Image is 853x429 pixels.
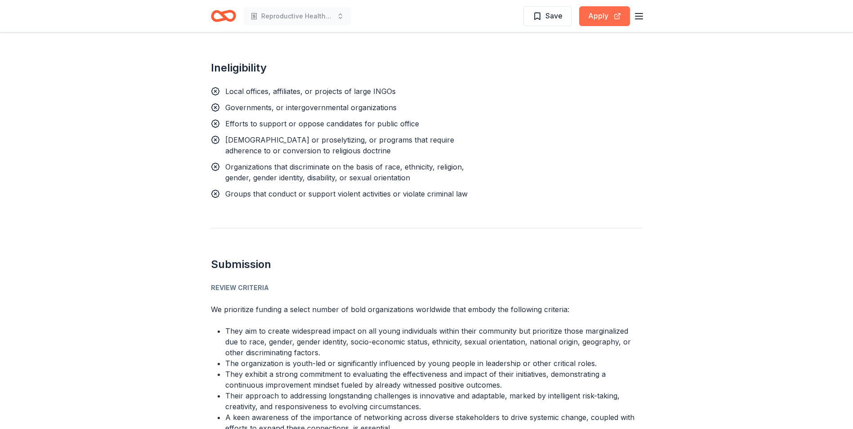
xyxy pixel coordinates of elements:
[225,87,396,96] span: Local offices, affiliates, or projects of large INGOs
[211,282,643,293] div: Review Criteria
[211,5,236,27] a: Home
[211,257,643,272] h2: Submission
[261,11,333,22] span: Reproductive Healthy Workshops for Youth
[523,6,572,26] button: Save
[225,162,464,182] span: Organizations that discriminate on the basis of race, ethnicity, religion, gender, gender identit...
[225,390,643,412] li: Their approach to addressing longstanding challenges is innovative and adaptable, marked by intel...
[243,7,351,25] button: Reproductive Healthy Workshops for Youth
[211,61,491,75] h2: Ineligibility
[225,189,468,198] span: Groups that conduct or support violent activities or violate criminal law
[225,369,643,390] li: They exhibit a strong commitment to evaluating the effectiveness and impact of their initiatives,...
[579,6,630,26] button: Apply
[225,119,419,128] span: Efforts to support or oppose candidates for public office
[225,326,643,358] li: They aim to create widespread impact on all young individuals within their community but prioriti...
[211,304,643,315] p: We prioritize funding a select number of bold organizations worldwide that embody the following c...
[225,103,397,112] span: Governments, or intergovernmental organizations
[545,10,563,22] span: Save
[225,135,454,155] span: [DEMOGRAPHIC_DATA] or proselytizing, or programs that require adherence to or conversion to relig...
[225,358,643,369] li: The organization is youth-led or significantly influenced by young people in leadership or other ...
